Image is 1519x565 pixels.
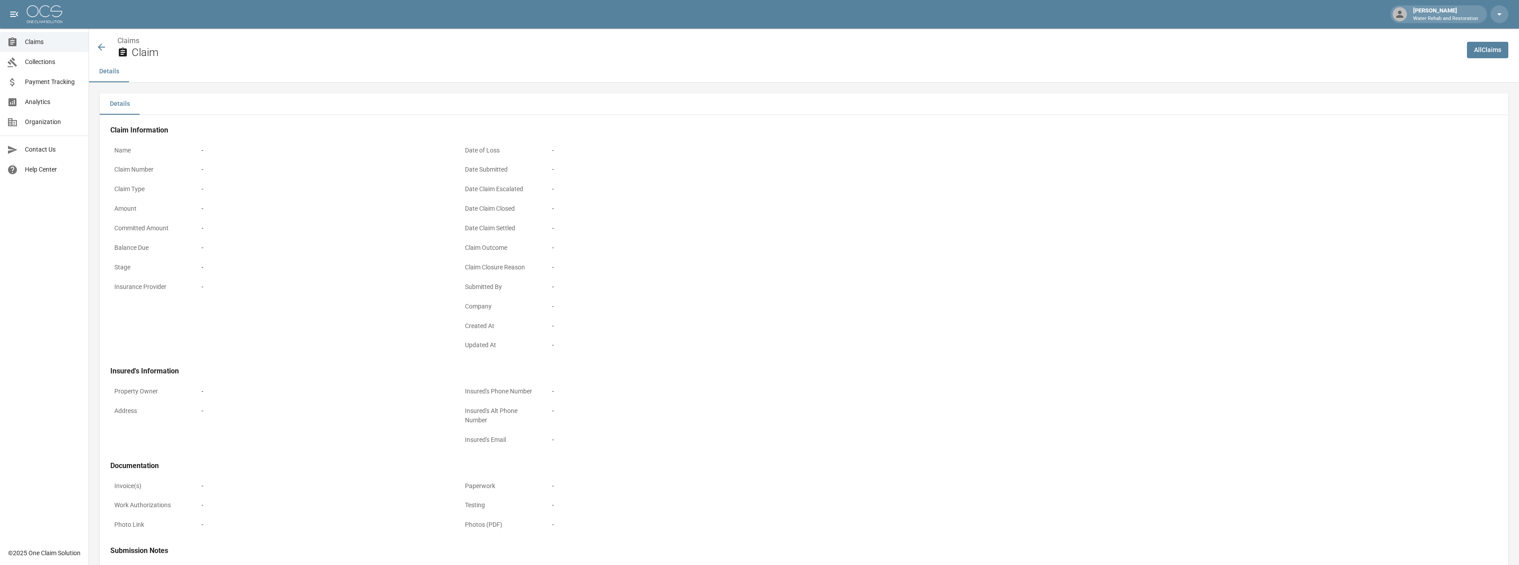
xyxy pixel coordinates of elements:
[202,204,446,213] div: -
[25,165,81,174] span: Help Center
[552,481,797,491] div: -
[552,282,797,292] div: -
[100,93,1508,115] div: details tabs
[552,224,797,233] div: -
[117,36,139,45] a: Claims
[461,161,541,178] p: Date Submitted
[89,61,129,82] button: Details
[25,37,81,47] span: Claims
[461,239,541,256] p: Claim Outcome
[461,278,541,296] p: Submitted By
[552,520,797,529] div: -
[202,146,446,155] div: -
[461,220,541,237] p: Date Claim Settled
[552,263,797,272] div: -
[552,302,797,311] div: -
[202,520,446,529] div: -
[552,146,797,155] div: -
[110,516,190,533] p: Photo Link
[110,402,190,420] p: Address
[552,165,797,174] div: -
[461,402,541,429] p: Insured's Alt Phone Number
[461,477,541,495] p: Paperwork
[110,142,190,159] p: Name
[100,93,140,115] button: Details
[110,367,801,376] h4: Insured's Information
[461,200,541,217] p: Date Claim Closed
[461,337,541,354] p: Updated At
[89,61,1519,82] div: anchor tabs
[110,126,801,135] h4: Claim Information
[117,36,1460,46] nav: breadcrumb
[552,204,797,213] div: -
[202,224,446,233] div: -
[8,549,81,557] div: © 2025 One Claim Solution
[461,431,541,449] p: Insured's Email
[461,516,541,533] p: Photos (PDF)
[202,184,446,194] div: -
[552,341,797,350] div: -
[461,298,541,315] p: Company
[552,321,797,331] div: -
[5,5,23,23] button: open drawer
[461,142,541,159] p: Date of Loss
[1413,15,1478,23] p: Water Rehab and Restoration
[110,461,801,470] h4: Documentation
[552,184,797,194] div: -
[202,501,446,510] div: -
[552,387,797,396] div: -
[110,497,190,514] p: Work Authorizations
[202,165,446,174] div: -
[552,243,797,252] div: -
[110,477,190,495] p: Invoice(s)
[202,243,446,252] div: -
[110,161,190,178] p: Claim Number
[1467,42,1508,58] a: AllClaims
[202,387,446,396] div: -
[25,145,81,154] span: Contact Us
[461,497,541,514] p: Testing
[461,317,541,335] p: Created At
[202,263,446,272] div: -
[202,282,446,292] div: -
[461,259,541,276] p: Claim Closure Reason
[202,406,446,416] div: -
[25,97,81,107] span: Analytics
[25,57,81,67] span: Collections
[1410,6,1482,22] div: [PERSON_NAME]
[461,383,541,400] p: Insured's Phone Number
[25,77,81,87] span: Payment Tracking
[202,481,446,491] div: -
[110,200,190,217] p: Amount
[110,383,190,400] p: Property Owner
[132,46,1460,59] h2: Claim
[461,180,541,198] p: Date Claim Escalated
[110,180,190,198] p: Claim Type
[110,278,190,296] p: Insurance Provider
[552,501,797,510] div: -
[27,5,62,23] img: ocs-logo-white-transparent.png
[25,117,81,127] span: Organization
[110,546,801,555] h4: Submission Notes
[110,239,190,256] p: Balance Due
[110,259,190,276] p: Stage
[552,406,797,416] div: -
[552,435,797,445] div: -
[110,220,190,237] p: Committed Amount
